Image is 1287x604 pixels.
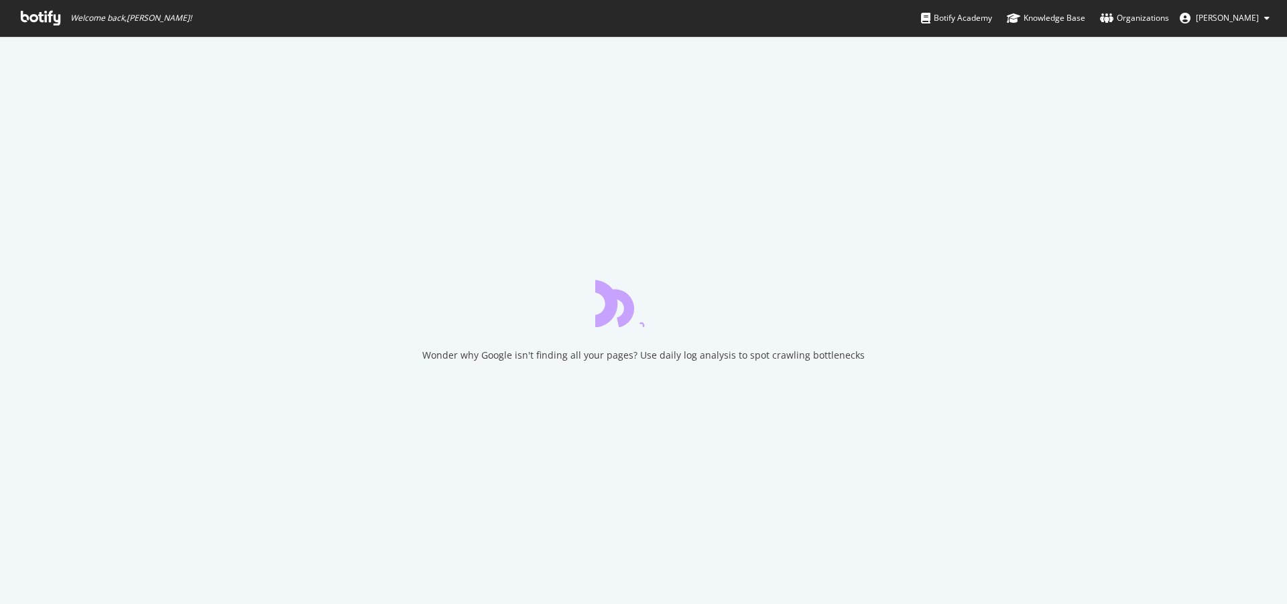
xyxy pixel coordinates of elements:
[1169,7,1280,29] button: [PERSON_NAME]
[422,349,865,362] div: Wonder why Google isn't finding all your pages? Use daily log analysis to spot crawling bottlenecks
[1100,11,1169,25] div: Organizations
[595,279,692,327] div: animation
[70,13,192,23] span: Welcome back, [PERSON_NAME] !
[1196,12,1259,23] span: Alex Keene
[1007,11,1085,25] div: Knowledge Base
[921,11,992,25] div: Botify Academy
